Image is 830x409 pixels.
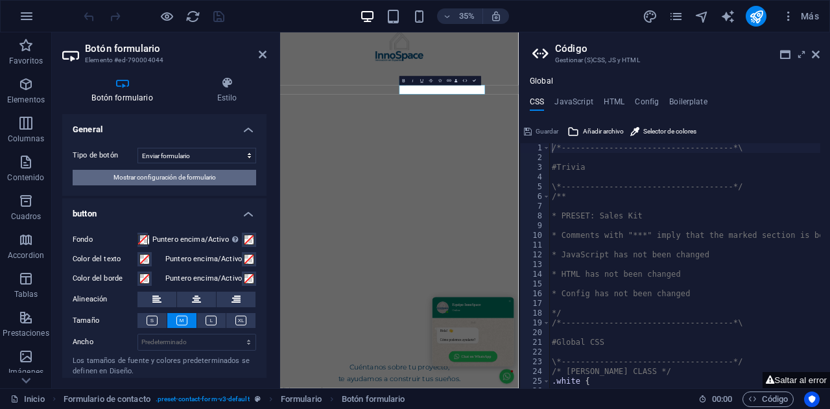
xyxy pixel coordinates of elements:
[520,289,551,299] div: 16
[530,97,544,111] h4: CSS
[461,76,469,86] button: HTML
[635,97,659,111] h4: Config
[73,356,256,377] div: Los tamaños de fuente y colores predeterminados se definen en Diseño.
[73,232,137,248] label: Fondo
[520,309,551,318] div: 18
[7,95,45,105] p: Elementos
[11,211,41,222] p: Cuadros
[85,43,267,54] h2: Botón formulario
[187,76,267,104] h4: Estilo
[62,198,267,222] h4: button
[342,391,405,407] span: Haz clic para seleccionar y doble clic para editar
[113,170,216,185] span: Mostrar configuración de formulario
[62,114,267,137] h4: General
[436,76,444,86] button: Icons
[73,313,137,329] label: Tamaño
[520,240,551,250] div: 11
[583,124,624,139] span: Añadir archivo
[530,76,553,87] h4: Global
[520,192,551,202] div: 6
[669,97,707,111] h4: Boilerplate
[642,8,658,24] button: design
[156,391,250,407] span: . preset-contact-form-v3-default
[73,148,137,163] label: Tipo de botón
[520,367,551,377] div: 24
[720,8,735,24] button: text_generator
[520,202,551,211] div: 7
[694,8,709,24] button: navigator
[520,182,551,192] div: 5
[520,347,551,357] div: 22
[520,386,551,396] div: 26
[520,211,551,221] div: 8
[520,221,551,231] div: 9
[749,9,764,24] i: Publicar
[520,328,551,338] div: 20
[165,271,242,286] label: Puntero encima/Activo
[604,97,625,111] h4: HTML
[454,76,460,86] button: Data Bindings
[643,124,696,139] span: Selector de colores
[64,391,405,407] nav: breadcrumb
[445,76,453,86] button: Link
[520,163,551,172] div: 3
[8,250,44,261] p: Accordion
[9,56,43,66] p: Favoritos
[804,391,820,407] button: Usercentrics
[720,9,735,24] i: AI Writer
[409,76,417,86] button: Italic (Ctrl+I)
[694,9,709,24] i: Navegador
[565,124,626,139] button: Añadir archivo
[628,124,698,139] button: Selector de colores
[520,172,551,182] div: 4
[14,289,38,299] p: Tablas
[668,8,683,24] button: pages
[185,8,200,24] button: reload
[777,6,824,27] button: Más
[470,76,479,86] button: Confirm (Ctrl+⏎)
[520,250,551,260] div: 12
[520,279,551,289] div: 15
[73,292,137,307] label: Alineación
[456,8,477,24] h6: 35%
[255,395,261,403] i: Este elemento es un preajuste personalizable
[64,391,150,407] span: Haz clic para seleccionar y doble clic para editar
[520,299,551,309] div: 17
[555,54,794,66] h3: Gestionar (S)CSS, JS y HTML
[520,153,551,163] div: 2
[520,143,551,153] div: 1
[85,54,241,66] h3: Elemento #ed-790004044
[520,260,551,270] div: 13
[698,391,733,407] h6: Tiempo de la sesión
[427,76,435,86] button: Strikethrough
[712,391,732,407] span: 00 00
[281,391,322,407] span: Haz clic para seleccionar y doble clic para editar
[185,9,200,24] i: Volver a cargar página
[165,251,242,267] label: Puntero encima/Activo
[399,76,408,86] button: Bold (Ctrl+B)
[746,6,766,27] button: publish
[73,271,137,286] label: Color del borde
[520,357,551,367] div: 23
[418,76,426,86] button: Underline (Ctrl+U)
[62,76,187,104] h4: Botón formulario
[490,10,502,22] i: Al redimensionar, ajustar el nivel de zoom automáticamente para ajustarse al dispositivo elegido.
[10,391,45,407] a: Haz clic para cancelar la selección y doble clic para abrir páginas
[782,10,819,23] span: Más
[73,251,137,267] label: Color del texto
[159,8,174,24] button: Haz clic para salir del modo de previsualización y seguir editando
[748,391,788,407] span: Código
[763,372,830,388] button: Saltar al error
[520,231,551,240] div: 10
[520,377,551,386] div: 25
[555,43,820,54] h2: Código
[669,9,683,24] i: Páginas (Ctrl+Alt+S)
[520,318,551,328] div: 19
[721,394,723,404] span: :
[152,232,242,248] label: Puntero encima/Activo
[643,9,658,24] i: Diseño (Ctrl+Alt+Y)
[554,97,593,111] h4: JavaScript
[437,8,483,24] button: 35%
[73,338,137,345] label: Ancho
[8,367,43,377] p: Imágenes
